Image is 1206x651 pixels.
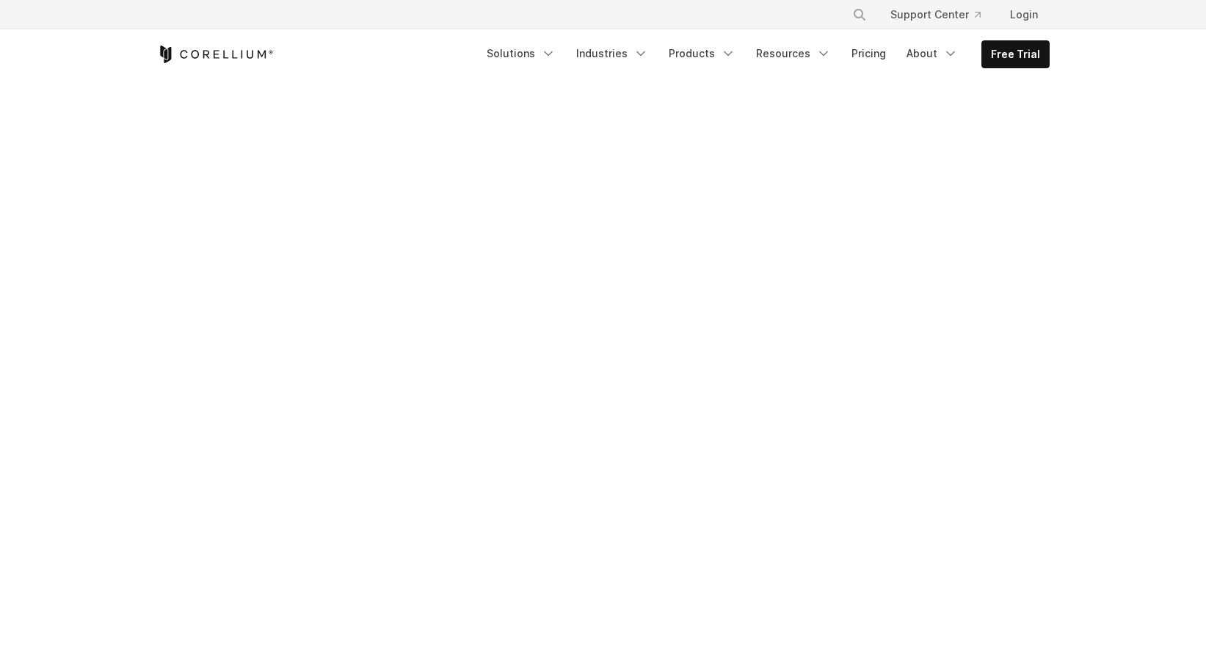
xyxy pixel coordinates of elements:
[567,40,657,67] a: Industries
[747,40,840,67] a: Resources
[478,40,564,67] a: Solutions
[846,1,873,28] button: Search
[982,41,1049,68] a: Free Trial
[835,1,1050,28] div: Navigation Menu
[478,40,1050,68] div: Navigation Menu
[157,46,274,63] a: Corellium Home
[660,40,744,67] a: Products
[998,1,1050,28] a: Login
[843,40,895,67] a: Pricing
[879,1,992,28] a: Support Center
[898,40,967,67] a: About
